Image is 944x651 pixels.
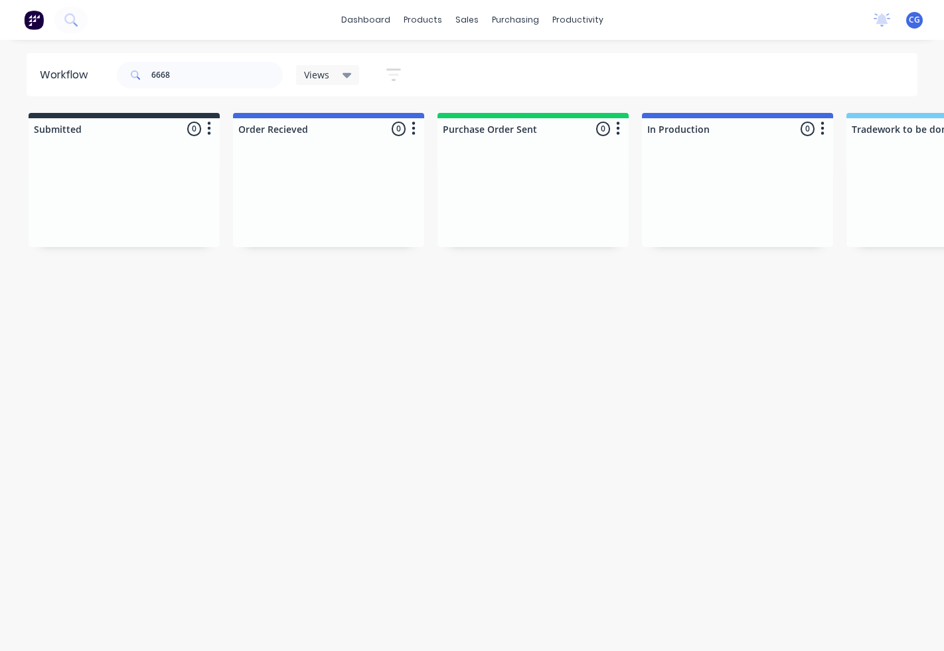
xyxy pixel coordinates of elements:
div: Workflow [40,67,94,83]
a: dashboard [335,10,397,30]
span: Views [304,68,329,82]
div: sales [449,10,485,30]
img: Factory [24,10,44,30]
div: purchasing [485,10,546,30]
span: CG [909,14,920,26]
input: Search for orders... [151,62,283,88]
div: productivity [546,10,610,30]
div: products [397,10,449,30]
